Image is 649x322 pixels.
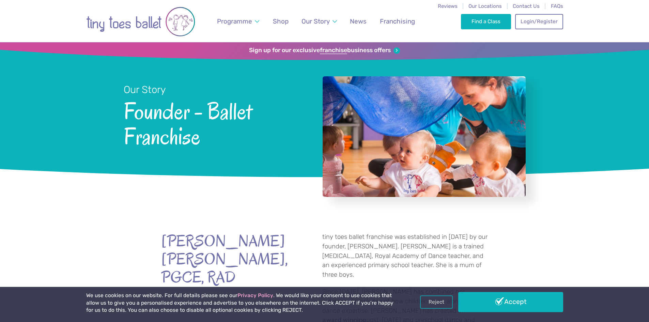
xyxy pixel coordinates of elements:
[347,13,370,29] a: News
[86,292,396,314] p: We use cookies on our website. For full details please see our . We would like your consent to us...
[217,17,252,25] span: Programme
[380,17,415,25] span: Franchising
[214,13,262,29] a: Programme
[124,96,305,149] span: Founder - Ballet Franchise
[124,84,166,95] small: Our Story
[376,13,418,29] a: Franchising
[86,4,195,39] img: tiny toes ballet
[302,17,330,25] span: Our Story
[420,295,453,308] a: Reject
[237,292,273,298] a: Privacy Policy
[350,17,367,25] span: News
[320,47,347,54] strong: franchise
[458,292,563,312] a: Accept
[249,47,400,54] a: Sign up for our exclusivefranchisebusiness offers
[273,17,289,25] span: Shop
[322,232,488,279] p: tiny toes ballet franchise was established in [DATE] by our founder, [PERSON_NAME]. [PERSON_NAME]...
[438,3,458,9] a: Reviews
[513,3,540,9] a: Contact Us
[161,232,284,286] strong: [PERSON_NAME] [PERSON_NAME], PGCE, RAD
[269,13,292,29] a: Shop
[468,3,502,9] a: Our Locations
[298,13,340,29] a: Our Story
[515,14,563,29] a: Login/Register
[461,14,511,29] a: Find a Class
[551,3,563,9] a: FAQs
